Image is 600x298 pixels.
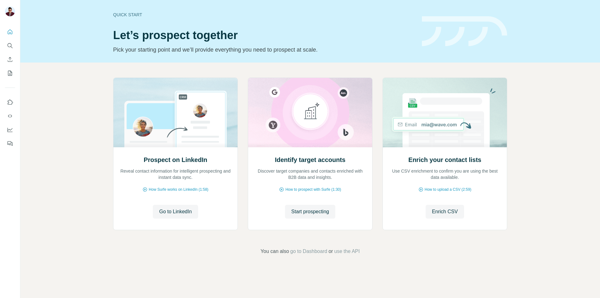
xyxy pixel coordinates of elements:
span: How to upload a CSV (2:59) [425,187,471,192]
img: banner [422,16,507,47]
button: Feedback [5,138,15,149]
img: Prospect on LinkedIn [113,78,238,147]
span: You can also [261,248,289,255]
p: Reveal contact information for intelligent prospecting and instant data sync. [120,168,231,180]
button: Enrich CSV [426,205,464,219]
button: Search [5,40,15,51]
button: Use Surfe API [5,110,15,122]
h2: Prospect on LinkedIn [144,155,207,164]
button: My lists [5,68,15,79]
button: Enrich CSV [5,54,15,65]
img: Identify target accounts [248,78,372,147]
span: Enrich CSV [432,208,458,215]
div: Quick start [113,12,414,18]
p: Use CSV enrichment to confirm you are using the best data available. [389,168,501,180]
button: Go to LinkedIn [153,205,198,219]
h2: Enrich your contact lists [408,155,481,164]
span: How to prospect with Surfe (1:30) [285,187,341,192]
button: Start prospecting [285,205,335,219]
span: or [328,248,333,255]
button: Use Surfe on LinkedIn [5,97,15,108]
button: Dashboard [5,124,15,135]
h1: Let’s prospect together [113,29,414,42]
p: Pick your starting point and we’ll provide everything you need to prospect at scale. [113,45,414,54]
img: Enrich your contact lists [382,78,507,147]
button: use the API [334,248,360,255]
h2: Identify target accounts [275,155,346,164]
span: How Surfe works on LinkedIn (1:58) [149,187,208,192]
p: Discover target companies and contacts enriched with B2B data and insights. [254,168,366,180]
span: Go to LinkedIn [159,208,192,215]
button: go to Dashboard [290,248,327,255]
span: Start prospecting [291,208,329,215]
button: Quick start [5,26,15,38]
img: Avatar [5,6,15,16]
